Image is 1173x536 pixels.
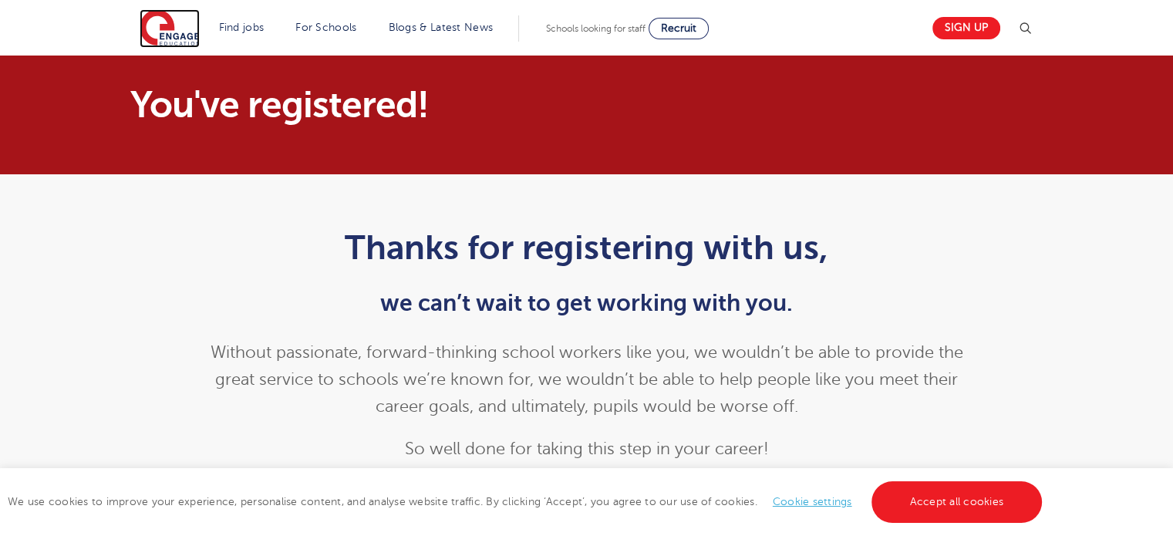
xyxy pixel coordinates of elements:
a: Recruit [649,18,709,39]
img: Engage Education [140,9,200,48]
span: We use cookies to improve your experience, personalise content, and analyse website traffic. By c... [8,496,1046,507]
h1: Thanks for registering with us, [208,228,965,267]
a: Find jobs [219,22,265,33]
p: Without passionate, forward-thinking school workers like you, we wouldn’t be able to provide the ... [208,339,965,420]
p: So well done for taking this step in your career! [208,436,965,463]
a: Accept all cookies [871,481,1043,523]
a: Sign up [932,17,1000,39]
a: Blogs & Latest News [389,22,494,33]
span: Recruit [661,22,696,34]
h2: we can’t wait to get working with you. [208,290,965,316]
a: For Schools [295,22,356,33]
a: Cookie settings [773,496,852,507]
span: Schools looking for staff [546,23,645,34]
h1: You've registered! [130,86,731,123]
